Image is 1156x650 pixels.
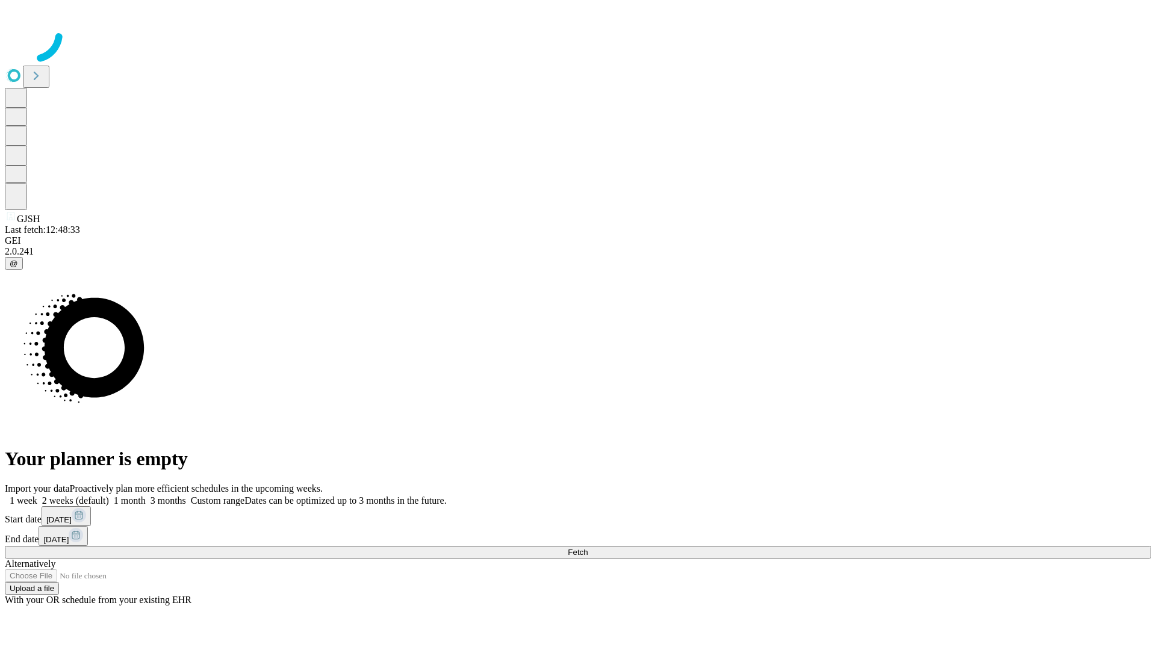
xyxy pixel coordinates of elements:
[5,559,55,569] span: Alternatively
[5,257,23,270] button: @
[42,506,91,526] button: [DATE]
[5,224,80,235] span: Last fetch: 12:48:33
[5,546,1151,559] button: Fetch
[191,495,244,506] span: Custom range
[10,259,18,268] span: @
[5,506,1151,526] div: Start date
[42,495,109,506] span: 2 weeks (default)
[5,582,59,595] button: Upload a file
[70,483,323,494] span: Proactively plan more efficient schedules in the upcoming weeks.
[17,214,40,224] span: GJSH
[5,595,191,605] span: With your OR schedule from your existing EHR
[39,526,88,546] button: [DATE]
[10,495,37,506] span: 1 week
[46,515,72,524] span: [DATE]
[244,495,446,506] span: Dates can be optimized up to 3 months in the future.
[5,448,1151,470] h1: Your planner is empty
[568,548,588,557] span: Fetch
[5,526,1151,546] div: End date
[43,535,69,544] span: [DATE]
[114,495,146,506] span: 1 month
[5,246,1151,257] div: 2.0.241
[5,235,1151,246] div: GEI
[5,483,70,494] span: Import your data
[151,495,186,506] span: 3 months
